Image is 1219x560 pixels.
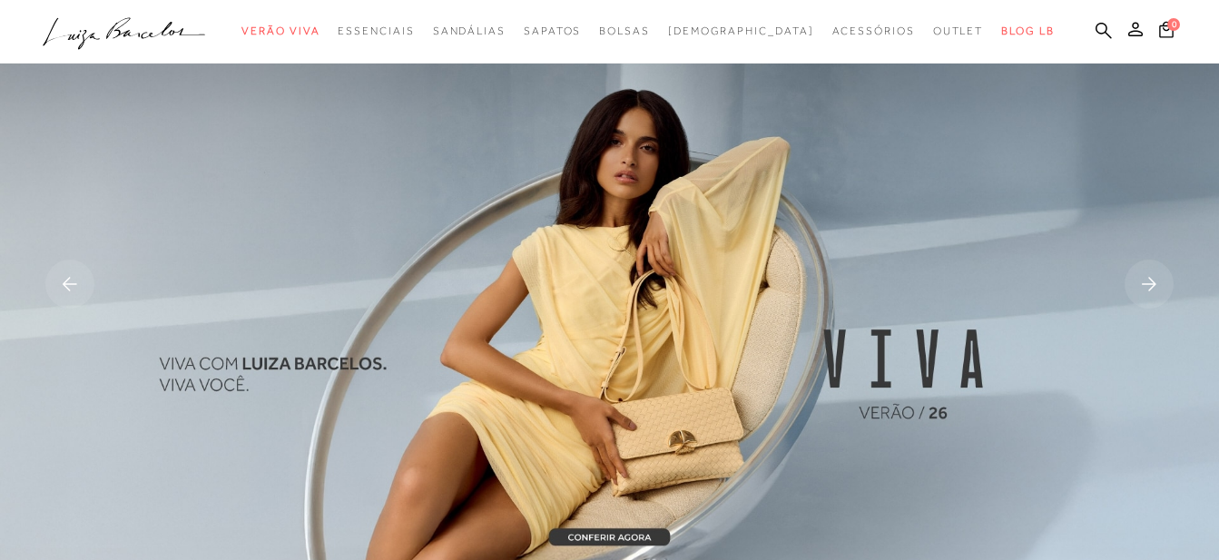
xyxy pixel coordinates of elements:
span: Acessórios [832,25,915,37]
span: Bolsas [599,25,650,37]
span: BLOG LB [1001,25,1054,37]
span: Outlet [933,25,984,37]
a: noSubCategoriesText [524,15,581,48]
a: BLOG LB [1001,15,1054,48]
a: noSubCategoriesText [241,15,319,48]
a: noSubCategoriesText [668,15,814,48]
span: Sapatos [524,25,581,37]
a: noSubCategoriesText [599,15,650,48]
span: [DEMOGRAPHIC_DATA] [668,25,814,37]
span: Verão Viva [241,25,319,37]
span: Essenciais [338,25,414,37]
a: noSubCategoriesText [433,15,506,48]
span: Sandálias [433,25,506,37]
a: noSubCategoriesText [933,15,984,48]
button: 0 [1154,20,1179,44]
a: noSubCategoriesText [832,15,915,48]
a: noSubCategoriesText [338,15,414,48]
span: 0 [1167,18,1180,31]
